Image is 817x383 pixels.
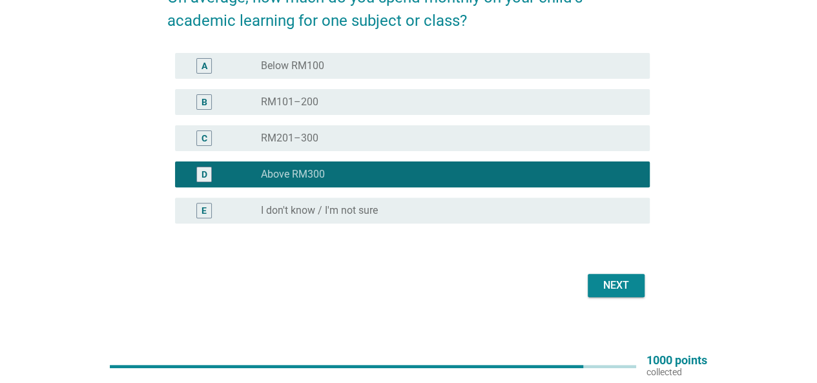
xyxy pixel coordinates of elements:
[261,96,318,109] label: RM101–200
[202,168,207,181] div: D
[261,204,378,217] label: I don't know / I'm not sure
[202,204,207,218] div: E
[646,366,707,378] p: collected
[646,355,707,366] p: 1000 points
[202,132,207,145] div: C
[598,278,634,293] div: Next
[588,274,645,297] button: Next
[261,132,318,145] label: RM201–300
[202,59,207,73] div: A
[261,168,325,181] label: Above RM300
[202,96,207,109] div: B
[261,59,324,72] label: Below RM100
